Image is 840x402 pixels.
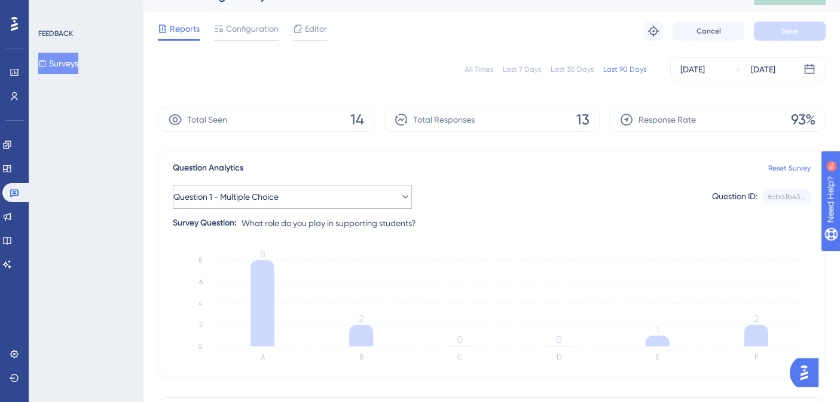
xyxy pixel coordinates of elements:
[712,189,757,205] div: Question ID:
[791,110,815,129] span: 93%
[226,22,279,36] span: Configuration
[576,110,589,129] span: 13
[305,22,327,36] span: Editor
[198,299,203,307] tspan: 4
[413,112,475,127] span: Total Responses
[551,65,594,74] div: Last 30 Days
[639,112,696,127] span: Response Rate
[261,353,265,361] text: A
[754,22,826,41] button: Save
[260,248,265,260] tspan: 8
[81,6,88,16] div: 9+
[457,353,463,361] text: C
[768,163,811,173] a: Reset Survey
[173,190,279,204] span: Question 1 - Multiple Choice
[198,342,203,351] tspan: 0
[673,22,744,41] button: Cancel
[656,324,659,335] tspan: 1
[457,334,463,345] tspan: 0
[359,313,364,324] tspan: 2
[751,62,775,77] div: [DATE]
[28,3,75,17] span: Need Help?
[754,313,759,324] tspan: 2
[242,216,416,230] span: What role do you play in supporting students?
[503,65,541,74] div: Last 7 Days
[557,353,562,361] text: D
[359,353,364,361] text: B
[556,334,562,345] tspan: 0
[697,26,721,36] span: Cancel
[680,62,705,77] div: [DATE]
[465,65,493,74] div: All Times
[173,185,412,209] button: Question 1 - Multiple Choice
[790,355,826,391] iframe: UserGuiding AI Assistant Launcher
[38,53,78,74] button: Surveys
[768,192,805,202] div: 6cba1b43...
[603,65,646,74] div: Last 90 Days
[187,112,227,127] span: Total Seen
[199,321,203,329] tspan: 2
[173,161,243,175] span: Question Analytics
[170,22,200,36] span: Reports
[755,353,758,361] text: F
[198,256,203,264] tspan: 8
[656,353,659,361] text: E
[38,29,73,38] div: FEEDBACK
[781,26,798,36] span: Save
[350,110,364,129] span: 14
[199,278,203,286] tspan: 6
[173,216,237,230] div: Survey Question:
